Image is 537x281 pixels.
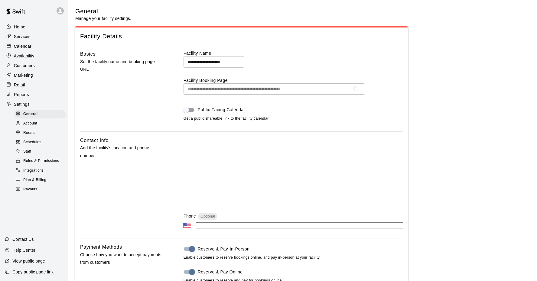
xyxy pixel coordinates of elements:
[23,186,37,192] span: Payouts
[75,7,131,15] h5: General
[14,24,25,30] p: Home
[5,80,63,89] a: Retail
[12,269,54,275] p: Copy public page link
[15,119,68,128] a: Account
[184,116,269,122] span: Get a public shareable link to the facility calendar
[184,213,196,219] p: Phone
[14,82,25,88] p: Retail
[14,63,35,69] p: Customers
[23,168,44,174] span: Integrations
[80,251,164,266] p: Choose how you want to accept payments from customers
[15,176,66,184] div: Plan & Billing
[5,100,63,109] a: Settings
[15,138,68,147] a: Schedules
[15,185,68,194] a: Payouts
[23,111,38,117] span: General
[15,147,66,156] div: Staff
[15,109,68,119] a: General
[15,157,68,166] a: Roles & Permissions
[14,72,33,78] p: Marketing
[184,77,403,83] label: Facility Booking Page
[80,137,109,144] h6: Contact Info
[198,107,245,113] span: Public Facing Calendar
[23,177,46,183] span: Plan & Billing
[5,90,63,99] a: Reports
[184,50,403,56] label: Facility Name
[5,71,63,80] a: Marketing
[80,32,403,40] span: Facility Details
[182,135,404,204] iframe: Secure address input frame
[23,149,31,155] span: Staff
[184,255,403,261] span: Enable customers to reserve bookings online, and pay in-person at your facility.
[12,247,35,253] p: Help Center
[23,121,37,127] span: Account
[23,130,35,136] span: Rooms
[80,144,164,159] p: Add the facility's location and phone number
[15,166,68,175] a: Integrations
[80,58,164,73] p: Set the facility name and booking page URL
[15,110,66,118] div: General
[5,51,63,60] a: Availability
[5,22,63,31] a: Home
[15,129,66,137] div: Rooms
[12,258,45,264] p: View public page
[14,92,29,98] p: Reports
[15,157,66,165] div: Roles & Permissions
[5,32,63,41] a: Services
[23,158,59,164] span: Roles & Permissions
[14,43,31,49] p: Calendar
[12,236,34,242] p: Contact Us
[15,166,66,175] div: Integrations
[23,139,41,145] span: Schedules
[14,101,30,107] p: Settings
[15,138,66,147] div: Schedules
[14,53,34,59] p: Availability
[15,119,66,128] div: Account
[80,243,122,251] h6: Payment Methods
[80,50,96,58] h6: Basics
[75,15,131,21] p: Manage your facility settings.
[15,128,68,138] a: Rooms
[198,214,217,218] span: Optional
[351,84,361,94] button: Copy URL
[15,147,68,157] a: Staff
[198,246,250,252] span: Reserve & Pay-In-Person
[14,34,31,40] p: Services
[5,42,63,51] a: Calendar
[15,175,68,185] a: Plan & Billing
[198,269,243,275] span: Reserve & Pay Online
[15,185,66,194] div: Payouts
[5,61,63,70] a: Customers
